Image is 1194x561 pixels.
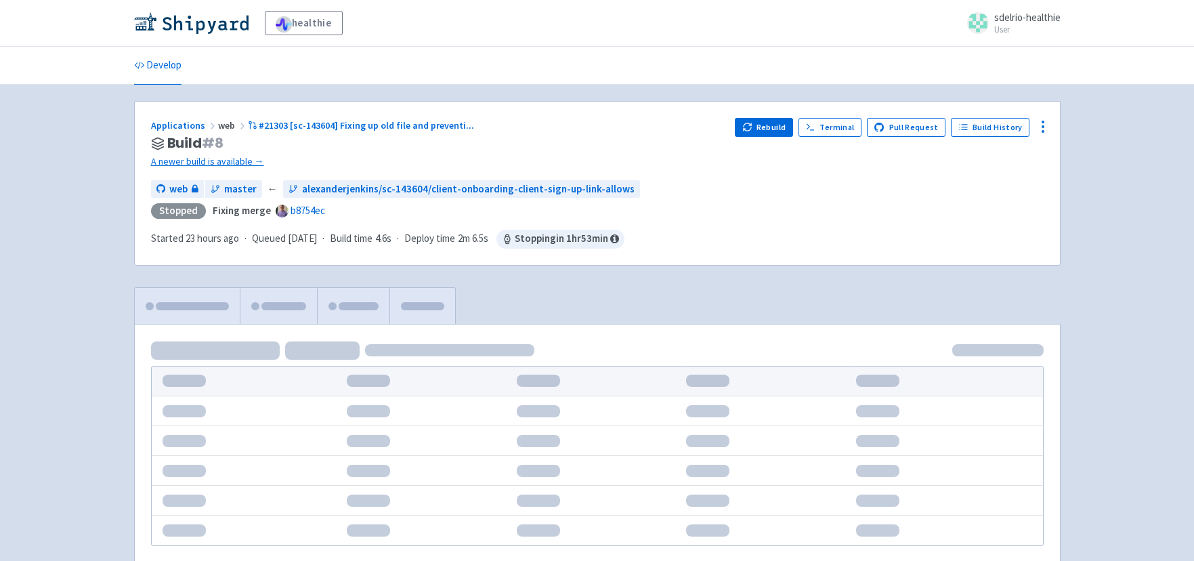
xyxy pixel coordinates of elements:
[224,182,257,197] span: master
[330,231,372,247] span: Build time
[288,232,317,245] time: [DATE]
[167,136,223,151] span: Build
[951,118,1029,137] a: Build History
[265,11,343,35] a: healthie
[169,182,188,197] span: web
[496,230,624,249] span: Stopping in 1 hr 53 min
[404,231,455,247] span: Deploy time
[202,133,223,152] span: # 8
[151,230,624,249] div: · · ·
[151,119,218,131] a: Applications
[151,154,725,169] a: A newer build is available →
[959,12,1061,34] a: sdelrio-healthie User
[248,119,477,131] a: #21303 [sc-143604] Fixing up old file and preventi...
[252,232,317,245] span: Queued
[205,180,262,199] a: master
[213,204,271,217] strong: Fixing merge
[268,182,278,197] span: ←
[186,232,239,245] time: 23 hours ago
[994,25,1061,34] small: User
[798,118,861,137] a: Terminal
[994,11,1061,24] span: sdelrio-healthie
[867,118,946,137] a: Pull Request
[151,232,239,245] span: Started
[735,118,793,137] button: Rebuild
[134,47,182,85] a: Develop
[151,180,204,199] a: web
[458,231,488,247] span: 2m 6.5s
[302,182,635,197] span: alexanderjenkins/sc-143604/client-onboarding-client-sign-up-link-allows
[259,119,474,131] span: #21303 [sc-143604] Fixing up old file and preventi ...
[283,180,640,199] a: alexanderjenkins/sc-143604/client-onboarding-client-sign-up-link-allows
[218,119,248,131] span: web
[291,204,325,217] a: b8754ec
[375,231,391,247] span: 4.6s
[151,203,206,219] div: Stopped
[134,12,249,34] img: Shipyard logo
